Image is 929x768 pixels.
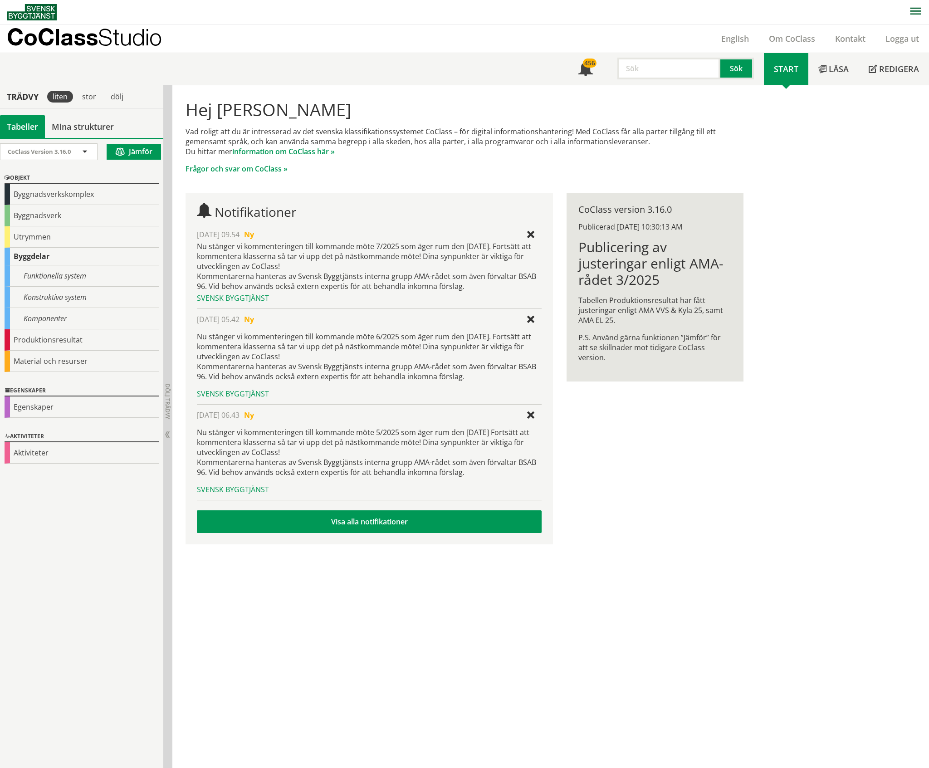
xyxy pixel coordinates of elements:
[578,205,731,215] div: CoClass version 3.16.0
[197,427,541,477] p: Nu stänger vi kommenteringen till kommande möte 5/2025 som äger rum den [DATE] Fortsätt att komme...
[197,293,541,303] div: Svensk Byggtjänst
[829,64,849,74] span: Läsa
[105,91,129,103] div: dölj
[5,205,159,226] div: Byggnadsverk
[5,226,159,248] div: Utrymmen
[7,32,162,42] p: CoClass
[711,33,759,44] a: English
[244,230,254,240] span: Ny
[578,63,593,77] span: Notifikationer
[5,329,159,351] div: Produktionsresultat
[875,33,929,44] a: Logga ut
[808,53,859,85] a: Läsa
[764,53,808,85] a: Start
[5,431,159,442] div: Aktiviteter
[5,442,159,464] div: Aktiviteter
[47,91,73,103] div: liten
[197,389,541,399] div: Svensk Byggtjänst
[859,53,929,85] a: Redigera
[8,147,71,156] span: CoClass Version 3.16.0
[164,384,171,419] span: Dölj trädvy
[879,64,919,74] span: Redigera
[5,184,159,205] div: Byggnadsverkskomplex
[5,173,159,184] div: Objekt
[197,241,541,291] div: Nu stänger vi kommenteringen till kommande möte 7/2025 som äger rum den [DATE]. Fortsätt att komm...
[197,314,240,324] span: [DATE] 05.42
[759,33,825,44] a: Om CoClass
[197,484,541,494] div: Svensk Byggtjänst
[197,410,240,420] span: [DATE] 06.43
[77,91,102,103] div: stor
[5,248,159,265] div: Byggdelar
[578,295,731,325] p: Tabellen Produktionsresultat har fått justeringar enligt AMA VVS & Kyla 25, samt AMA EL 25.
[197,332,541,382] p: Nu stänger vi kommenteringen till kommande möte 6/2025 som äger rum den [DATE]. Fortsätt att komm...
[45,115,121,138] a: Mina strukturer
[98,24,162,50] span: Studio
[5,351,159,372] div: Material och resurser
[186,127,743,157] p: Vad roligt att du är intresserad av det svenska klassifikationssystemet CoClass – för digital inf...
[197,510,541,533] a: Visa alla notifikationer
[578,222,731,232] div: Publicerad [DATE] 10:30:13 AM
[5,308,159,329] div: Komponenter
[244,314,254,324] span: Ny
[2,92,44,102] div: Trädvy
[215,203,296,220] span: Notifikationer
[617,58,720,79] input: Sök
[578,239,731,288] h1: Publicering av justeringar enligt AMA-rådet 3/2025
[583,59,597,68] div: 456
[107,144,161,160] button: Jämför
[244,410,254,420] span: Ny
[774,64,798,74] span: Start
[578,333,731,362] p: P.S. Använd gärna funktionen ”Jämför” för att se skillnader mot tidigare CoClass version.
[7,24,181,53] a: CoClassStudio
[232,147,335,157] a: information om CoClass här »
[5,287,159,308] div: Konstruktiva system
[825,33,875,44] a: Kontakt
[5,265,159,287] div: Funktionella system
[7,4,57,20] img: Svensk Byggtjänst
[568,53,603,85] a: 456
[5,386,159,396] div: Egenskaper
[197,230,240,240] span: [DATE] 09.54
[186,99,743,119] h1: Hej [PERSON_NAME]
[5,396,159,418] div: Egenskaper
[186,164,288,174] a: Frågor och svar om CoClass »
[720,58,754,79] button: Sök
